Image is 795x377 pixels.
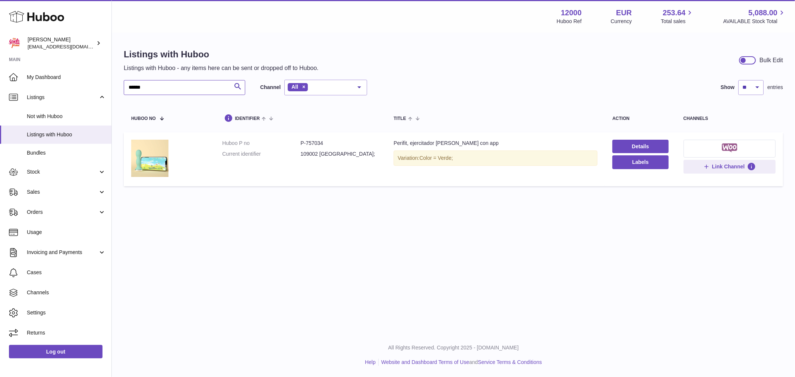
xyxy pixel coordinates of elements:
div: channels [684,116,776,121]
span: Usage [27,229,106,236]
span: My Dashboard [27,74,106,81]
span: All [291,84,298,90]
h1: Listings with Huboo [124,48,319,60]
a: Details [612,140,668,153]
strong: EUR [616,8,632,18]
span: Listings [27,94,98,101]
dd: P-757034 [300,140,379,147]
dt: Huboo P no [222,140,300,147]
p: All Rights Reserved. Copyright 2025 - [DOMAIN_NAME] [118,344,789,351]
dt: Current identifier [222,151,300,158]
a: 253.64 Total sales [661,8,694,25]
span: Invoicing and Payments [27,249,98,256]
img: internalAdmin-12000@internal.huboo.com [9,38,20,49]
span: Orders [27,209,98,216]
span: Color = Verde; [419,155,453,161]
span: Link Channel [712,163,745,170]
img: Perifit, ejercitador de Kegel con app [131,140,168,177]
a: Website and Dashboard Terms of Use [381,359,469,365]
span: 5,088.00 [748,8,777,18]
span: Channels [27,289,106,296]
strong: 12000 [561,8,582,18]
span: Listings with Huboo [27,131,106,138]
button: Link Channel [684,160,776,173]
img: woocommerce-small.png [722,143,737,152]
span: entries [767,84,783,91]
span: title [394,116,406,121]
a: Service Terms & Conditions [478,359,542,365]
div: [PERSON_NAME] [28,36,95,50]
span: AVAILABLE Stock Total [723,18,786,25]
button: Labels [612,155,668,169]
a: 5,088.00 AVAILABLE Stock Total [723,8,786,25]
div: Currency [611,18,632,25]
div: Bulk Edit [760,56,783,64]
span: Stock [27,168,98,175]
a: Help [365,359,376,365]
span: Bundles [27,149,106,156]
div: Perifit, ejercitador [PERSON_NAME] con app [394,140,597,147]
span: 253.64 [663,8,685,18]
span: Huboo no [131,116,156,121]
div: Variation: [394,151,597,166]
span: [EMAIL_ADDRESS][DOMAIN_NAME] [28,44,110,50]
span: Not with Huboo [27,113,106,120]
span: Settings [27,309,106,316]
div: Huboo Ref [557,18,582,25]
label: Channel [260,84,281,91]
a: Log out [9,345,102,358]
span: Total sales [661,18,694,25]
li: and [379,359,542,366]
label: Show [721,84,735,91]
span: Returns [27,329,106,336]
span: Sales [27,188,98,196]
div: action [612,116,668,121]
dd: 109002 [GEOGRAPHIC_DATA]; [300,151,379,158]
p: Listings with Huboo - any items here can be sent or dropped off to Huboo. [124,64,319,72]
span: identifier [235,116,260,121]
span: Cases [27,269,106,276]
